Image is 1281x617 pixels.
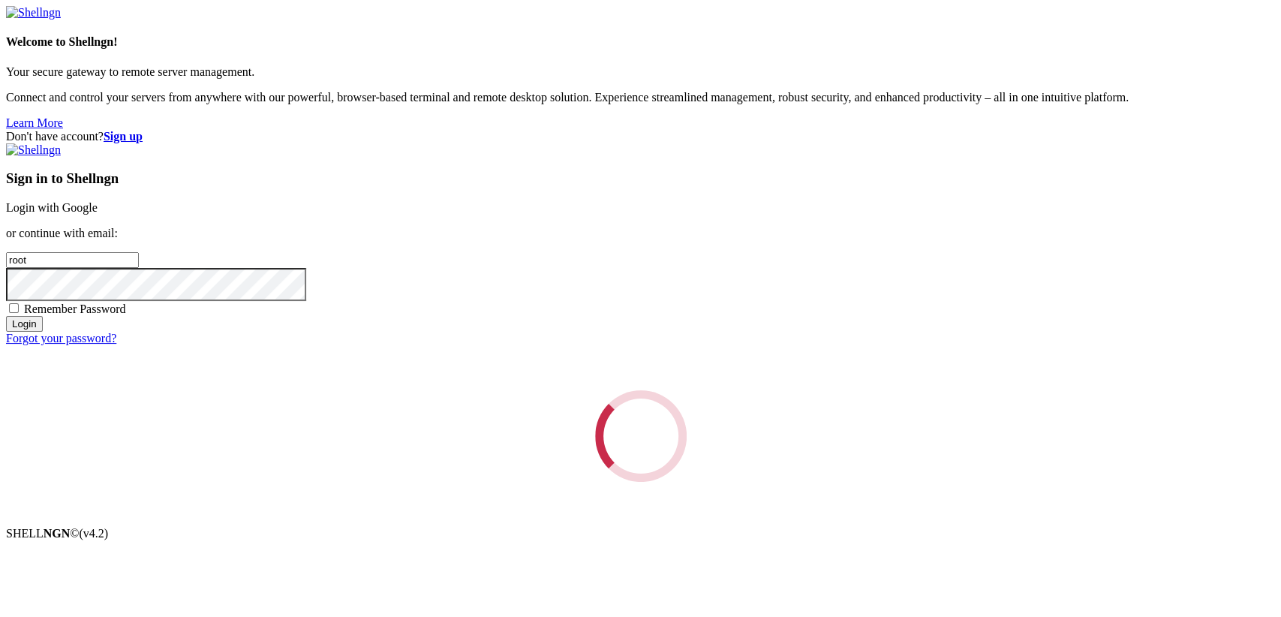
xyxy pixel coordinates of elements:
[44,527,71,540] b: NGN
[6,143,61,157] img: Shellngn
[6,201,98,214] a: Login with Google
[591,386,690,486] div: Loading...
[6,65,1275,79] p: Your secure gateway to remote server management.
[6,116,63,129] a: Learn More
[6,227,1275,240] p: or continue with email:
[6,527,108,540] span: SHELL ©
[6,91,1275,104] p: Connect and control your servers from anywhere with our powerful, browser-based terminal and remo...
[6,35,1275,49] h4: Welcome to Shellngn!
[6,332,116,345] a: Forgot your password?
[80,527,109,540] span: 4.2.0
[104,130,143,143] a: Sign up
[6,6,61,20] img: Shellngn
[6,316,43,332] input: Login
[9,303,19,313] input: Remember Password
[6,252,139,268] input: Email address
[24,302,126,315] span: Remember Password
[6,170,1275,187] h3: Sign in to Shellngn
[6,130,1275,143] div: Don't have account?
